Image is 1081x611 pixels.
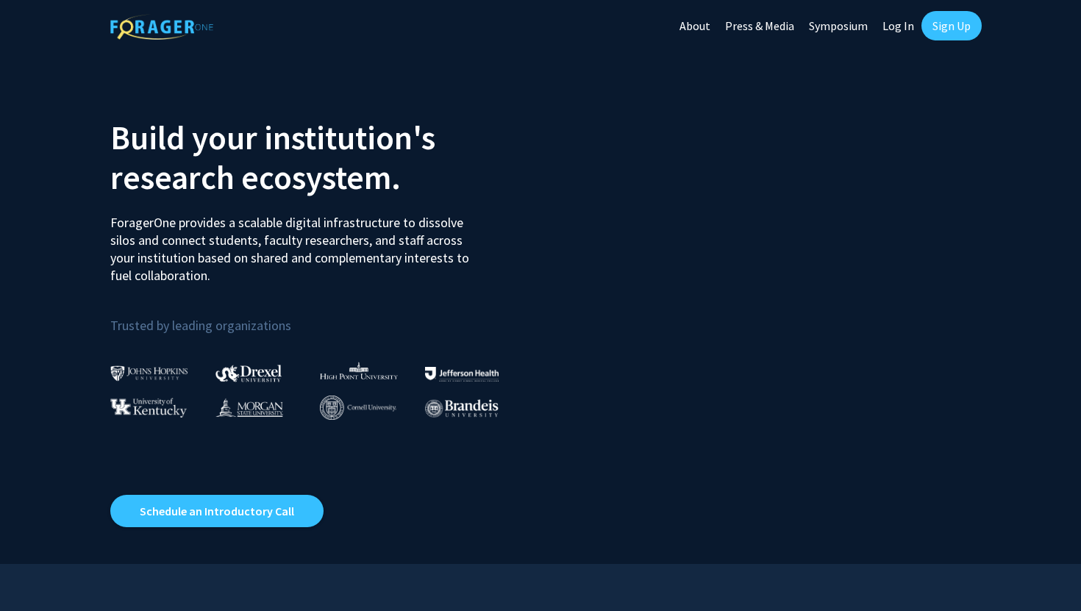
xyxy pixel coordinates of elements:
img: Drexel University [215,365,282,382]
img: High Point University [320,362,398,379]
img: Cornell University [320,396,396,420]
img: Thomas Jefferson University [425,367,499,381]
img: Morgan State University [215,398,283,417]
img: Johns Hopkins University [110,365,188,381]
p: Trusted by leading organizations [110,296,529,337]
img: University of Kentucky [110,398,187,418]
a: Opens in a new tab [110,495,324,527]
a: Sign Up [921,11,982,40]
img: Brandeis University [425,399,499,418]
img: ForagerOne Logo [110,14,213,40]
h2: Build your institution's research ecosystem. [110,118,529,197]
p: ForagerOne provides a scalable digital infrastructure to dissolve silos and connect students, fac... [110,203,479,285]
